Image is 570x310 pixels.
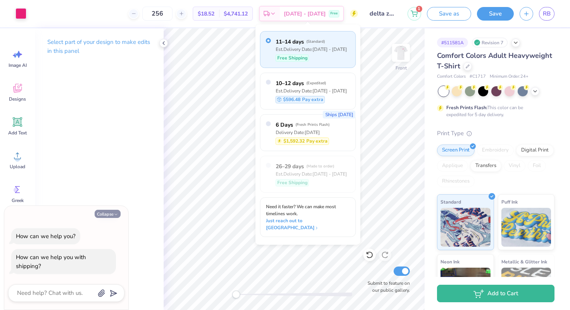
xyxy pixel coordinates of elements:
[501,268,551,307] img: Metallic & Glitter Ink
[416,6,422,12] span: 1
[12,197,24,204] span: Greek
[266,204,336,217] span: Need it faster? We can make most timelines work.
[528,160,546,172] div: Foil
[224,10,248,18] span: $4,741.12
[437,129,554,138] div: Print Type
[95,210,121,218] button: Collapse
[10,164,25,170] span: Upload
[501,258,547,266] span: Metallic & Glitter Ink
[440,258,459,266] span: Neon Ink
[437,160,468,172] div: Applique
[437,285,554,302] button: Add to Cart
[408,7,421,21] button: 1
[283,138,305,145] span: $1,592.32
[490,73,529,80] span: Minimum Order: 24 +
[437,73,466,80] span: Comfort Colors
[306,39,325,44] span: ( Standard )
[9,62,27,68] span: Image AI
[363,280,410,294] label: Submit to feature on our public gallery.
[276,129,330,136] div: Delivery Date: [DATE]
[437,51,552,71] span: Comfort Colors Adult Heavyweight T-Shirt
[276,38,304,46] span: 11–14 days
[501,198,518,206] span: Puff Ink
[504,160,525,172] div: Vinyl
[9,96,26,102] span: Designs
[393,45,409,61] img: Front
[295,122,330,127] span: ( Fresh Prints Flash )
[198,10,214,18] span: $18.52
[306,164,334,169] span: ( Made to order )
[283,96,301,103] span: $596.48
[276,46,347,53] div: Est. Delivery Date: [DATE] - [DATE]
[364,6,402,21] input: Untitled Design
[427,7,471,21] button: Save as
[8,130,27,136] span: Add Text
[501,208,551,247] img: Puff Ink
[284,10,326,18] span: [DATE] - [DATE]
[472,38,508,47] div: Revision 7
[276,121,293,129] span: 6 Days
[543,9,551,18] span: RB
[330,11,338,16] span: Free
[437,176,475,187] div: Rhinestones
[276,138,329,145] div: Pay extra
[440,268,491,307] img: Neon Ink
[446,104,542,118] div: This color can be expedited for 5 day delivery.
[446,104,487,111] strong: Fresh Prints Flash:
[276,87,347,94] div: Est. Delivery Date: [DATE] - [DATE]
[47,38,151,56] p: Select part of your design to make edits in this panel
[276,79,304,87] span: 10–12 days
[477,145,514,156] div: Embroidery
[266,217,350,231] span: Just reach out to [GEOGRAPHIC_DATA]
[396,64,407,71] div: Front
[277,54,307,61] span: Free Shipping
[277,179,307,186] span: Free Shipping
[276,171,347,178] div: Est. Delivery Date: [DATE] - [DATE]
[306,80,326,86] span: ( Expedited )
[142,7,173,21] input: – –
[539,7,554,21] a: RB
[516,145,554,156] div: Digital Print
[470,73,486,80] span: # C1717
[232,291,240,298] div: Accessibility label
[470,160,501,172] div: Transfers
[477,7,514,21] button: Save
[437,38,468,47] div: # 511581A
[440,198,461,206] span: Standard
[16,253,86,270] div: How can we help you with shipping?
[276,162,304,171] span: 26–29 days
[437,145,475,156] div: Screen Print
[16,232,76,240] div: How can we help you?
[276,96,325,103] div: Pay extra
[440,208,491,247] img: Standard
